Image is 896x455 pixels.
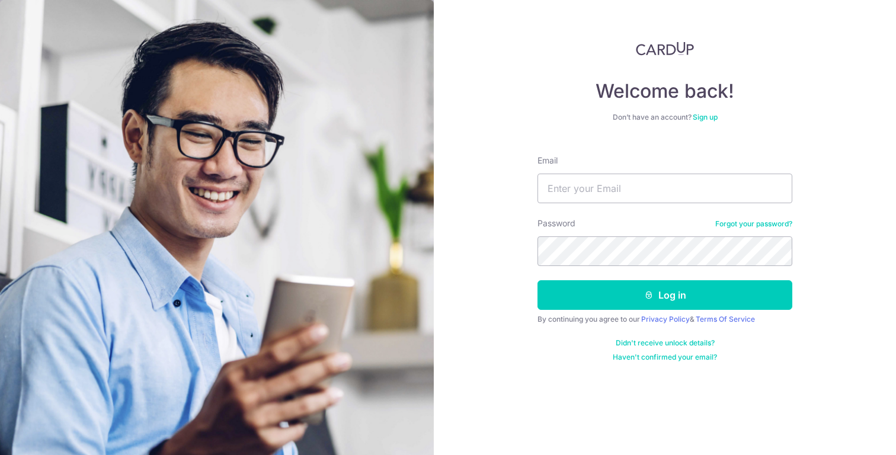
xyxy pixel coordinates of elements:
[537,79,792,103] h4: Welcome back!
[537,174,792,203] input: Enter your Email
[613,353,717,362] a: Haven't confirmed your email?
[636,41,694,56] img: CardUp Logo
[537,280,792,310] button: Log in
[537,315,792,324] div: By continuing you agree to our &
[693,113,718,121] a: Sign up
[696,315,755,323] a: Terms Of Service
[641,315,690,323] a: Privacy Policy
[715,219,792,229] a: Forgot your password?
[616,338,715,348] a: Didn't receive unlock details?
[537,113,792,122] div: Don’t have an account?
[537,155,558,166] label: Email
[537,217,575,229] label: Password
